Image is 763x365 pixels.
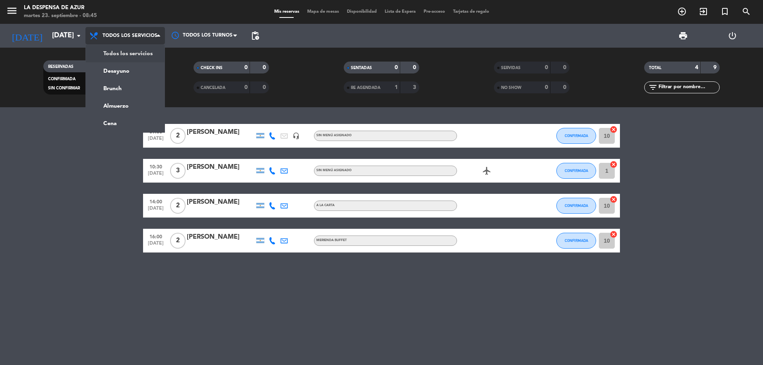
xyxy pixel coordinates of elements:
[74,31,83,41] i: arrow_drop_down
[482,166,492,176] i: airplanemode_active
[86,45,165,62] a: Todos los servicios
[545,85,548,90] strong: 0
[24,12,97,20] div: martes 23. septiembre - 08:45
[187,232,254,242] div: [PERSON_NAME]
[187,197,254,207] div: [PERSON_NAME]
[6,5,18,17] i: menu
[678,31,688,41] span: print
[449,10,493,14] span: Tarjetas de regalo
[556,198,596,214] button: CONFIRMADA
[413,65,418,70] strong: 0
[677,7,687,16] i: add_circle_outline
[501,66,521,70] span: SERVIDAS
[695,65,698,70] strong: 4
[728,31,737,41] i: power_settings_new
[86,80,165,97] a: Brunch
[610,195,618,203] i: cancel
[146,171,166,180] span: [DATE]
[170,128,186,144] span: 2
[86,115,165,132] a: Cena
[556,163,596,179] button: CONFIRMADA
[420,10,449,14] span: Pre-acceso
[103,33,157,39] span: Todos los servicios
[146,162,166,171] span: 10:30
[48,86,80,90] span: SIN CONFIRMAR
[351,66,372,70] span: SENTADAS
[6,27,48,44] i: [DATE]
[501,86,521,90] span: NO SHOW
[201,86,225,90] span: CANCELADA
[556,233,596,249] button: CONFIRMADA
[610,160,618,168] i: cancel
[48,65,74,69] span: RESERVADAS
[713,65,718,70] strong: 9
[648,83,658,92] i: filter_list
[316,169,352,172] span: Sin menú asignado
[565,168,588,173] span: CONFIRMADA
[263,65,267,70] strong: 0
[720,7,730,16] i: turned_in_not
[565,238,588,243] span: CONFIRMADA
[343,10,381,14] span: Disponibilidad
[381,10,420,14] span: Lista de Espera
[565,133,588,138] span: CONFIRMADA
[146,232,166,241] span: 16:00
[146,136,166,145] span: [DATE]
[563,65,568,70] strong: 0
[708,24,757,48] div: LOG OUT
[658,83,719,92] input: Filtrar por nombre...
[201,66,223,70] span: CHECK INS
[48,77,76,81] span: CONFIRMADA
[316,134,352,137] span: Sin menú asignado
[263,85,267,90] strong: 0
[742,7,751,16] i: search
[563,85,568,90] strong: 0
[146,206,166,215] span: [DATE]
[244,85,248,90] strong: 0
[545,65,548,70] strong: 0
[395,85,398,90] strong: 1
[649,66,661,70] span: TOTAL
[395,65,398,70] strong: 0
[413,85,418,90] strong: 3
[292,132,300,139] i: headset_mic
[170,233,186,249] span: 2
[6,5,18,19] button: menu
[316,239,347,242] span: Merienda Buffet
[146,241,166,250] span: [DATE]
[170,198,186,214] span: 2
[86,97,165,115] a: Almuerzo
[556,128,596,144] button: CONFIRMADA
[610,126,618,133] i: cancel
[565,203,588,208] span: CONFIRMADA
[699,7,708,16] i: exit_to_app
[316,204,335,207] span: A LA CARTA
[170,163,186,179] span: 3
[351,86,380,90] span: RE AGENDADA
[146,197,166,206] span: 14:00
[270,10,303,14] span: Mis reservas
[86,62,165,80] a: Desayuno
[250,31,260,41] span: pending_actions
[244,65,248,70] strong: 0
[303,10,343,14] span: Mapa de mesas
[187,162,254,172] div: [PERSON_NAME]
[187,127,254,137] div: [PERSON_NAME]
[610,230,618,238] i: cancel
[24,4,97,12] div: La Despensa de Azur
